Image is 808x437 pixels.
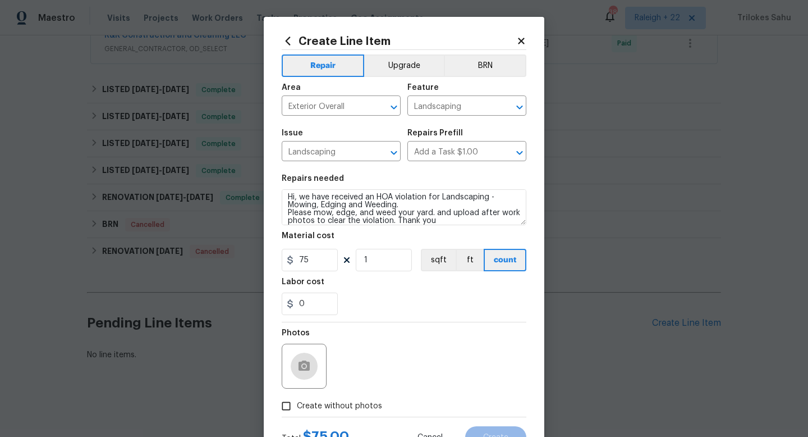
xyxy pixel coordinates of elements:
[407,84,439,92] h5: Feature
[282,129,303,137] h5: Issue
[282,278,324,286] h5: Labor cost
[282,189,526,225] textarea: #HOA-Violation Hi, we have received an HOA violation for Landscaping - Mowing, Edging and Weeding...
[512,145,527,161] button: Open
[407,129,463,137] h5: Repairs Prefill
[386,145,402,161] button: Open
[282,329,310,337] h5: Photos
[282,175,344,183] h5: Repairs needed
[456,249,484,271] button: ft
[364,54,444,77] button: Upgrade
[282,232,334,240] h5: Material cost
[282,84,301,92] h5: Area
[282,35,516,47] h2: Create Line Item
[297,400,382,412] span: Create without photos
[386,99,402,115] button: Open
[444,54,526,77] button: BRN
[512,99,527,115] button: Open
[421,249,456,271] button: sqft
[282,54,364,77] button: Repair
[484,249,526,271] button: count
